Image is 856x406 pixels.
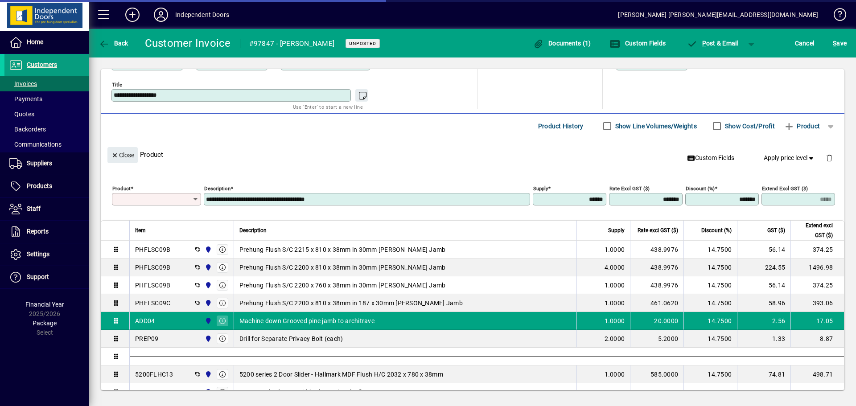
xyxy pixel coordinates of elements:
span: Supply [608,226,625,235]
span: Prehung Flush S/C 2200 x 810 x 38mm in 187 x 30mm [PERSON_NAME] Jamb [239,299,463,308]
span: Cromwell Central Otago [202,316,213,326]
div: 438.9976 [636,245,678,254]
span: Cromwell Central Otago [202,245,213,254]
td: 498.71 [790,365,844,383]
span: Custom Fields [687,153,734,163]
a: Staff [4,198,89,220]
div: PHFLSC09B [135,281,170,290]
td: 14.7500 [683,383,737,401]
button: Back [96,35,131,51]
mat-label: Description [204,185,230,192]
span: Product History [538,119,584,133]
span: S [833,40,836,47]
td: 393.06 [790,294,844,312]
div: Product [101,138,844,171]
td: 26.51 [790,383,844,401]
td: 8.87 [790,330,844,348]
span: ost & Email [687,40,738,47]
span: Reports [27,228,49,235]
a: Backorders [4,122,89,137]
div: PREP09 [135,334,159,343]
mat-label: Product [112,185,131,192]
td: 3.98 [737,383,790,401]
div: 20.0000 [636,316,678,325]
td: 14.7500 [683,276,737,294]
span: Product [784,119,820,133]
button: Post & Email [682,35,743,51]
button: Product History [535,118,587,134]
span: Apply price level [764,153,815,163]
a: Quotes [4,107,89,122]
td: 1496.98 [790,258,844,276]
span: Customers [27,61,57,68]
td: 14.7500 [683,294,737,312]
span: GST ($) [767,226,785,235]
span: Cromwell Central Otago [202,280,213,290]
span: Cromwell Central Otago [202,334,213,344]
td: 2.56 [737,312,790,330]
div: PHFLSC09B [135,263,170,272]
mat-label: Rate excl GST ($) [609,185,650,192]
div: 15.5500 [636,388,678,397]
button: Delete [819,147,840,168]
div: PHFLSC09C [135,299,170,308]
span: Rate excl GST ($) [638,226,678,235]
td: 14.7500 [683,241,737,258]
span: Invoices [9,80,37,87]
label: Show Line Volumes/Weights [613,122,697,131]
span: 2.0000 [605,388,625,397]
td: 56.14 [737,276,790,294]
td: 74.81 [737,365,790,383]
span: Unposted [349,41,376,46]
span: Package [33,320,57,327]
app-page-header-button: Back [89,35,138,51]
span: Non-Standard Door Width Charge (per leaf) [239,388,363,397]
button: Close [107,147,138,163]
button: Save [831,35,849,51]
a: Products [4,175,89,197]
div: Independent Doors [175,8,229,22]
button: Custom Fields [683,150,738,166]
button: Custom Fields [607,35,668,51]
div: ADD01 [135,388,155,397]
span: Support [27,273,49,280]
a: Home [4,31,89,53]
a: Suppliers [4,152,89,175]
span: Prehung Flush S/C 2215 x 810 x 38mm in 30mm [PERSON_NAME] Jamb [239,245,446,254]
div: 438.9976 [636,263,678,272]
span: Custom Fields [609,40,666,47]
span: 5200 series 2 Door Slider - Hallmark MDF Flush H/C 2032 x 780 x 38mm [239,370,443,379]
span: 1.0000 [605,281,625,290]
app-page-header-button: Close [105,151,140,159]
td: 58.96 [737,294,790,312]
td: 56.14 [737,241,790,258]
a: Reports [4,221,89,243]
button: Apply price level [760,150,819,166]
div: Customer Invoice [145,36,231,50]
td: 1.33 [737,330,790,348]
td: 14.7500 [683,312,737,330]
span: P [702,40,706,47]
a: Payments [4,91,89,107]
td: 14.7500 [683,258,737,276]
span: Cromwell Central Otago [202,298,213,308]
span: 2.0000 [605,334,625,343]
span: 1.0000 [605,316,625,325]
span: Discount (%) [701,226,732,235]
a: Communications [4,137,89,152]
span: Settings [27,250,49,258]
button: Profile [147,7,175,23]
td: 374.25 [790,276,844,294]
span: Products [27,182,52,189]
a: Support [4,266,89,288]
a: Knowledge Base [827,2,845,31]
app-page-header-button: Delete [819,154,840,162]
span: Cromwell Central Otago [202,369,213,379]
button: Product [779,118,824,134]
span: Backorders [9,126,46,133]
span: Home [27,38,43,45]
span: 4.0000 [605,263,625,272]
mat-label: Supply [533,185,548,192]
div: 5.2000 [636,334,678,343]
span: Payments [9,95,42,103]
